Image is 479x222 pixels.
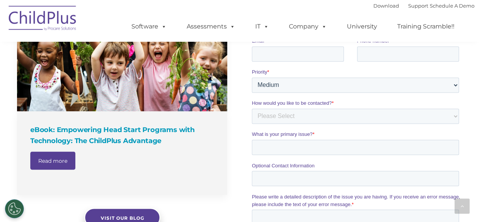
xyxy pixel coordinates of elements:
[281,19,334,34] a: Company
[390,19,462,34] a: Training Scramble!!
[100,215,144,220] span: Visit our blog
[248,19,276,34] a: IT
[124,19,174,34] a: Software
[5,0,81,38] img: ChildPlus by Procare Solutions
[179,19,243,34] a: Assessments
[339,19,385,34] a: University
[373,3,474,9] font: |
[30,124,216,146] h4: eBook: Empowering Head Start Programs with Technology: The ChildPlus Advantage
[430,3,474,9] a: Schedule A Demo
[373,3,399,9] a: Download
[408,3,428,9] a: Support
[30,151,75,170] a: Read more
